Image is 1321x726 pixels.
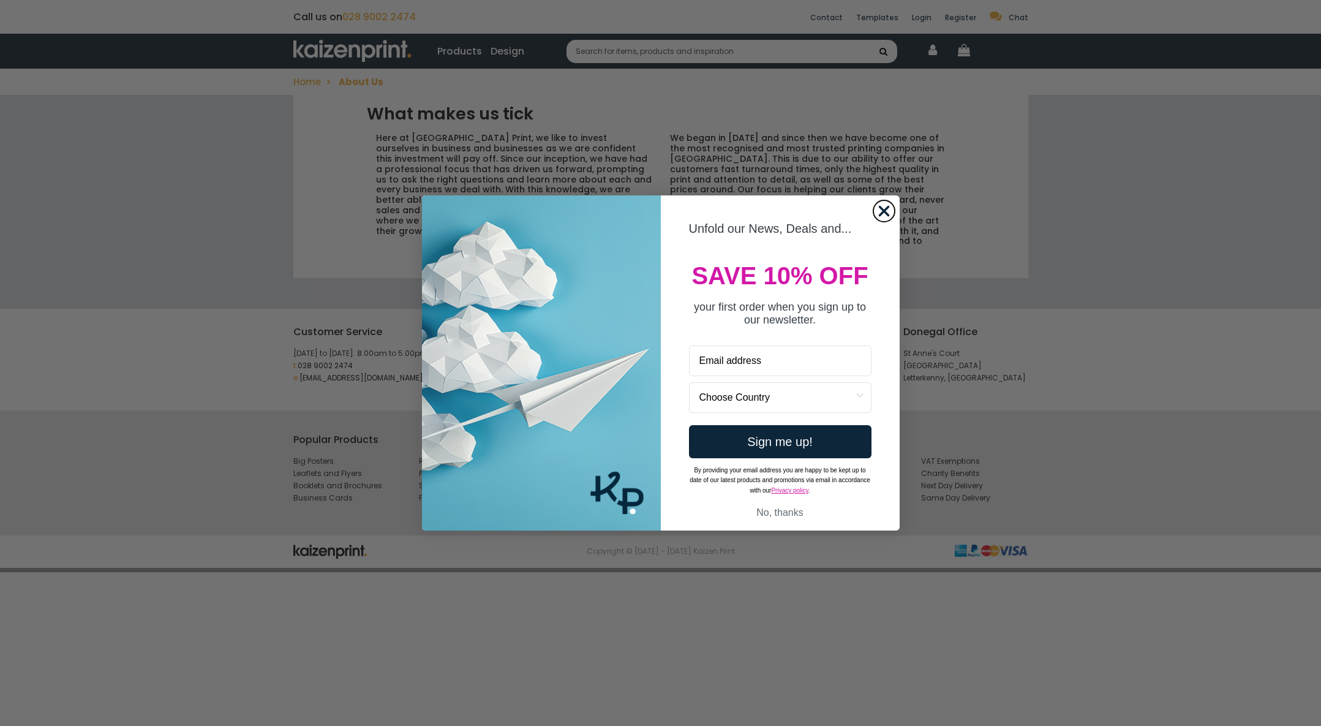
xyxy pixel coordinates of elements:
span: your first order when you sign up to our newsletter. [694,301,866,327]
img: Business Cards [422,195,661,531]
span: Unfold our News, Deals and... [689,222,852,235]
a: Privacy policy [771,487,808,494]
button: No, thanks [689,501,871,524]
button: Sign me up! [689,425,871,458]
span: By providing your email address you are happy to be kept up to date of our latest products and pr... [690,467,870,494]
button: Close dialog [873,200,895,222]
button: Show Options [854,383,866,412]
input: Email address [689,346,871,376]
input: Choose Country [699,383,854,412]
span: SAVE 10% OFF [691,262,868,289]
